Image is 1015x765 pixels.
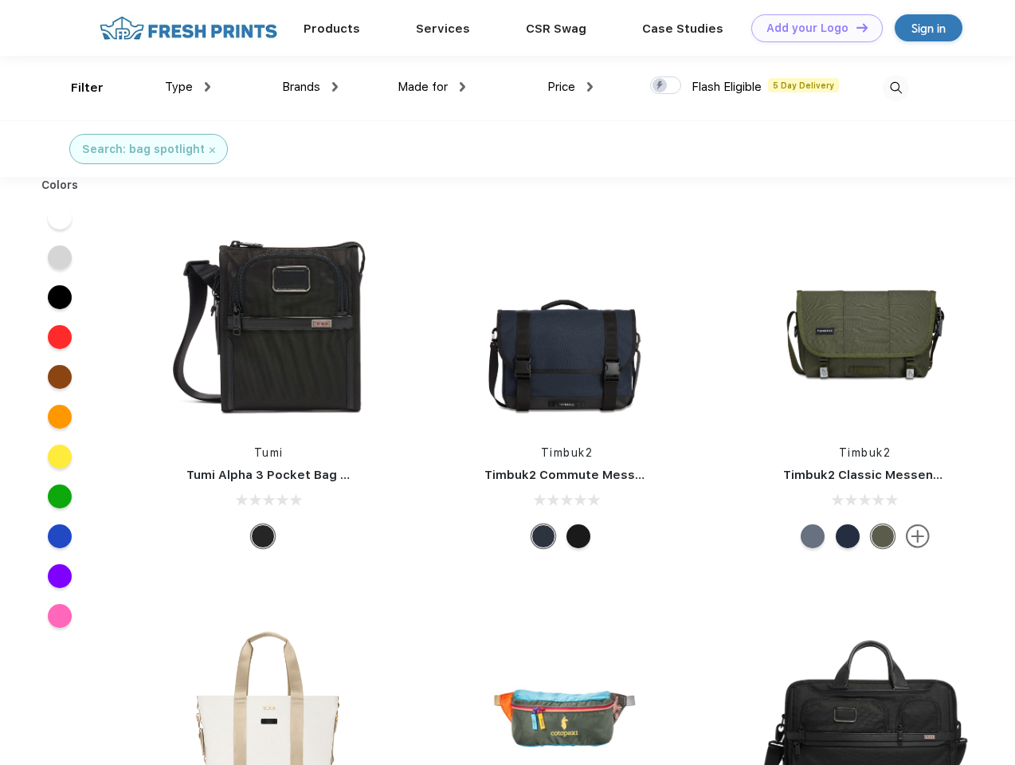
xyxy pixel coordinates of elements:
span: Type [165,80,193,94]
a: Timbuk2 [839,446,892,459]
a: Sign in [895,14,962,41]
img: dropdown.png [460,82,465,92]
div: Filter [71,79,104,97]
a: Timbuk2 [541,446,594,459]
div: Eco Army [871,524,895,548]
img: dropdown.png [205,82,210,92]
div: Black [251,524,275,548]
img: filter_cancel.svg [210,147,215,153]
div: Eco Lightbeam [801,524,825,548]
a: Products [304,22,360,36]
a: Tumi Alpha 3 Pocket Bag Small [186,468,373,482]
img: func=resize&h=266 [163,217,374,429]
img: DT [856,23,868,32]
span: Flash Eligible [692,80,762,94]
span: Brands [282,80,320,94]
img: func=resize&h=266 [460,217,672,429]
span: Made for [398,80,448,94]
div: Eco Nautical [836,524,860,548]
img: dropdown.png [587,82,593,92]
div: Eco Black [566,524,590,548]
div: Sign in [911,19,946,37]
img: fo%20logo%202.webp [95,14,282,42]
img: desktop_search.svg [883,75,909,101]
div: Search: bag spotlight [82,141,205,158]
img: more.svg [906,524,930,548]
span: Price [547,80,575,94]
span: 5 Day Delivery [768,78,839,92]
div: Eco Nautical [531,524,555,548]
div: Add your Logo [766,22,848,35]
a: Timbuk2 Commute Messenger Bag [484,468,698,482]
a: Tumi [254,446,284,459]
img: dropdown.png [332,82,338,92]
a: Timbuk2 Classic Messenger Bag [783,468,981,482]
div: Colors [29,177,91,194]
img: func=resize&h=266 [759,217,971,429]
